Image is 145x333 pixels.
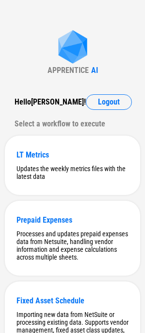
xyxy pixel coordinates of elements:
div: APPRENTICE [48,66,89,75]
div: Hello [PERSON_NAME] ! [15,94,86,110]
div: LT Metrics [16,150,129,159]
img: Apprentice AI [53,30,92,66]
div: Processes and updates prepaid expenses data from Netsuite, handling vendor information and expens... [16,230,129,261]
div: Updates the weekly metrics files with the latest data [16,165,129,180]
div: Prepaid Expenses [16,215,129,225]
div: AI [91,66,98,75]
button: Logout [86,94,132,110]
div: Fixed Asset Schedule [16,296,129,305]
span: Logout [98,98,120,106]
div: Select a workflow to execute [15,116,130,132]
